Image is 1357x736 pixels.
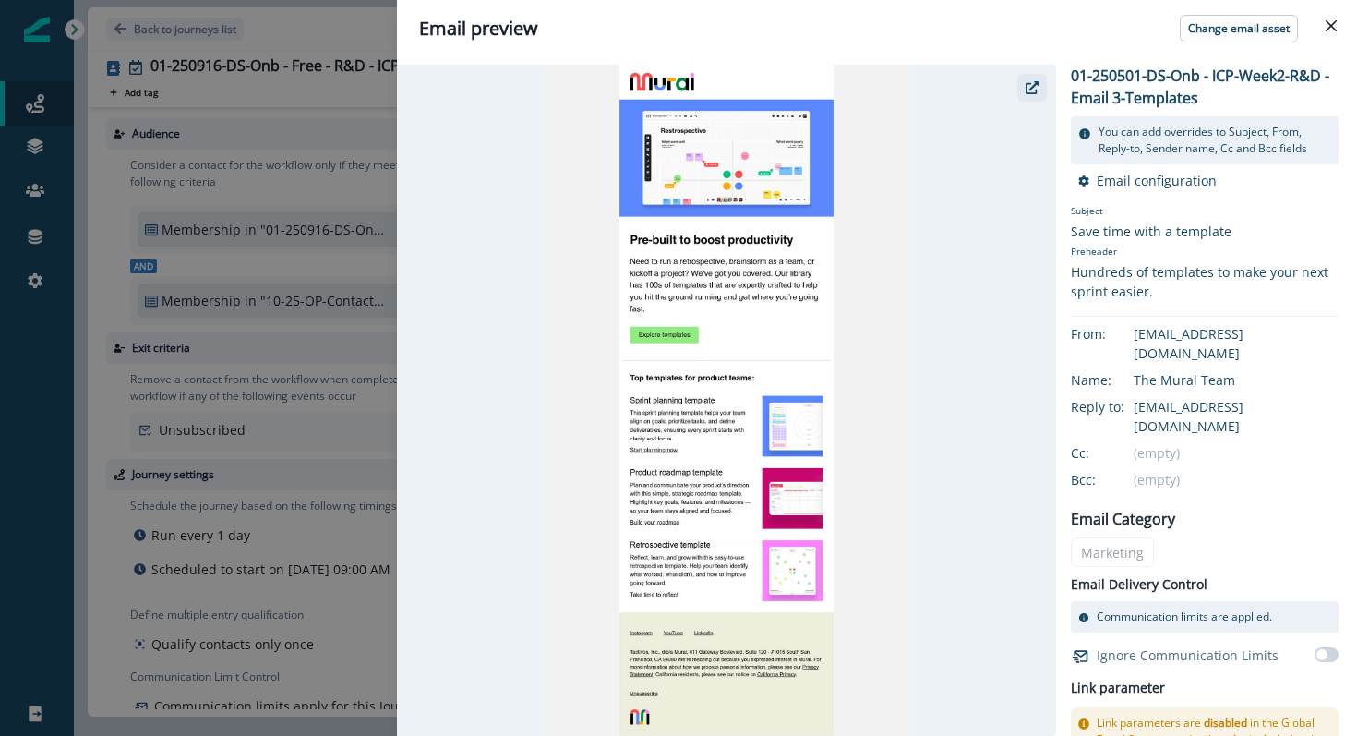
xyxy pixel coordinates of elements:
div: (empty) [1134,443,1339,463]
p: Email Delivery Control [1071,574,1207,594]
div: Email preview [419,15,1335,42]
div: Bcc: [1071,470,1163,489]
div: Hundreds of templates to make your next sprint easier. [1071,262,1339,301]
p: Change email asset [1188,22,1290,35]
p: You can add overrides to Subject, From, Reply-to, Sender name, Cc and Bcc fields [1099,124,1331,157]
img: email asset unavailable [544,65,910,736]
div: The Mural Team [1134,370,1339,390]
button: Change email asset [1180,15,1298,42]
div: [EMAIL_ADDRESS][DOMAIN_NAME] [1134,397,1339,436]
button: Email configuration [1078,172,1217,189]
p: Email configuration [1097,172,1217,189]
p: Email Category [1071,508,1175,530]
button: Close [1316,11,1346,41]
div: Name: [1071,370,1163,390]
span: disabled [1204,715,1247,730]
p: Communication limits are applied. [1097,609,1272,625]
div: Cc: [1071,443,1163,463]
div: [EMAIL_ADDRESS][DOMAIN_NAME] [1134,324,1339,363]
p: 01-250501-DS-Onb - ICP-Week2-R&D - Email 3-Templates [1071,65,1339,109]
div: From: [1071,324,1163,344]
p: Preheader [1071,241,1339,262]
h2: Link parameter [1071,677,1165,700]
p: Ignore Communication Limits [1097,646,1279,665]
div: Save time with a template [1071,222,1339,241]
div: Reply to: [1071,397,1163,416]
p: Subject [1071,204,1339,222]
div: (empty) [1134,470,1339,489]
